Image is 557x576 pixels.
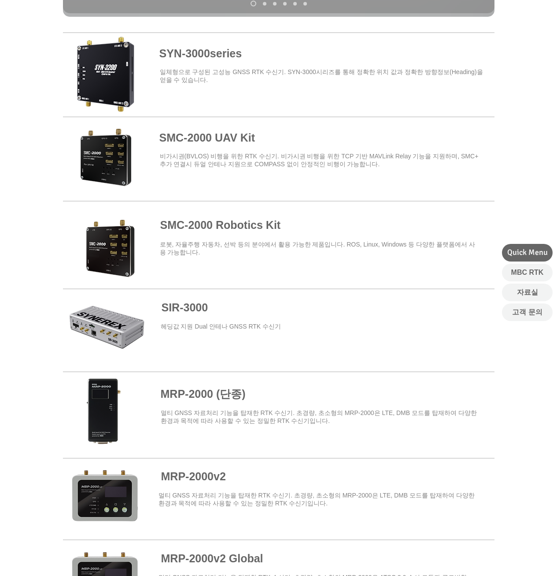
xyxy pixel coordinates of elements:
[512,307,542,317] span: 고객 문의
[502,303,553,321] a: 고객 문의
[160,153,479,168] span: ​비가시권(BVLOS) 비행을 위한 RTK 수신기. 비가시권 비행을 위한 TCP 기반 MAVLink Relay 기능을 지원하며, SMC+ 추가 연결시 듀얼 안테나 지원으로 C...
[507,247,548,258] span: Quick Menu
[502,284,553,301] a: 자료실
[161,323,281,330] a: ​헤딩값 지원 Dual 안테나 GNSS RTK 수신기
[273,2,277,5] a: MRP-2000v2
[263,2,266,5] a: SMC-2000
[502,244,553,262] div: Quick Menu
[517,288,538,297] span: 자료실
[502,264,553,281] a: MBC RTK
[511,268,544,277] span: MBC RTK
[247,1,310,7] nav: 슬라이드
[293,2,297,5] a: TDR-3000
[283,2,287,5] a: MRD-1000v2
[251,1,256,7] a: SYN-3000 series
[162,301,208,314] a: SIR-3000
[303,2,307,5] a: MDU-2000 UAV Kit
